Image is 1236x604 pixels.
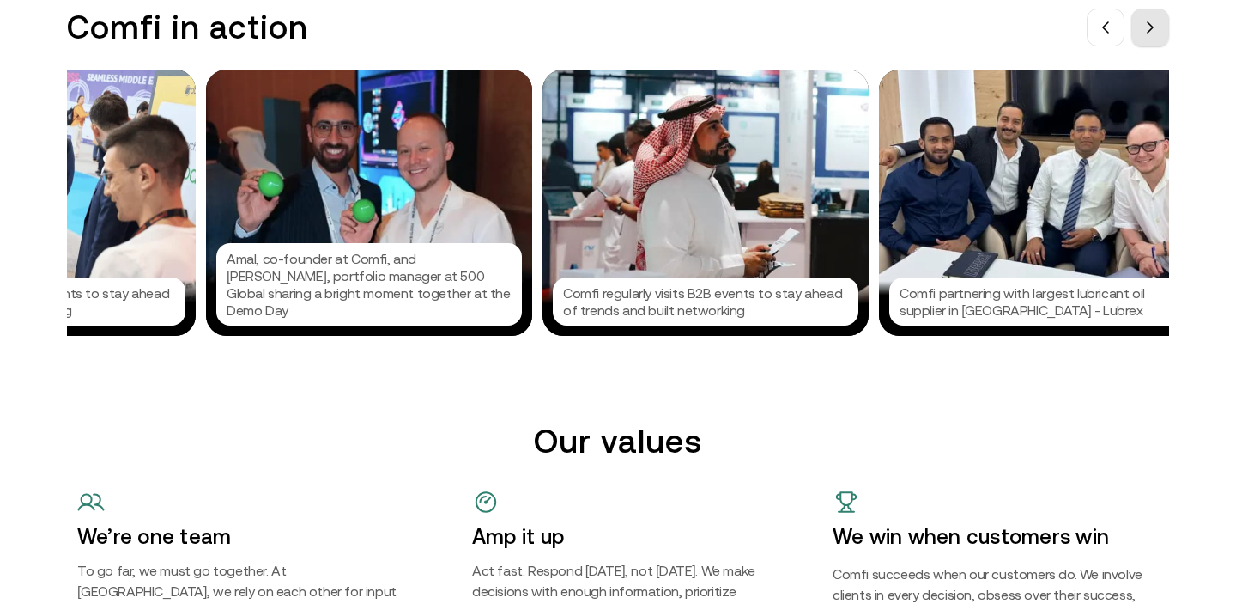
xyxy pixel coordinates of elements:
[77,422,1159,461] h2: Our values
[833,523,1159,550] h4: We win when customers win
[472,523,764,550] h4: Amp it up
[67,8,308,46] h3: Comfi in action
[900,284,1184,319] p: Comfi partnering with largest lubricant oil supplier in [GEOGRAPHIC_DATA] - Lubrex
[227,250,512,319] p: Amal, co-founder at Comfi, and [PERSON_NAME], portfolio manager at 500 Global sharing a bright mo...
[77,523,403,550] h4: We’re one team
[563,284,848,319] p: Comfi regularly visits B2B events to stay ahead of trends and built networking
